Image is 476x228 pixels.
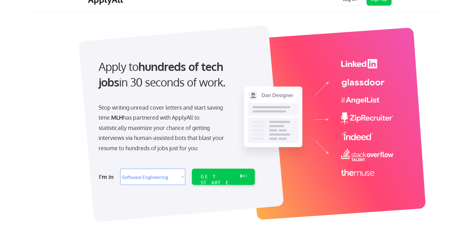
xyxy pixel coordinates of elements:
[99,172,116,182] div: I'm in
[201,174,234,192] div: GET STARTED
[99,59,226,89] strong: hundreds of tech jobs
[111,114,123,121] strong: MLH
[99,59,252,90] div: Apply to in 30 seconds of work.
[99,102,227,153] div: Stop writing unread cover letters and start saving time. has partnered with ApplyAll to statistic...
